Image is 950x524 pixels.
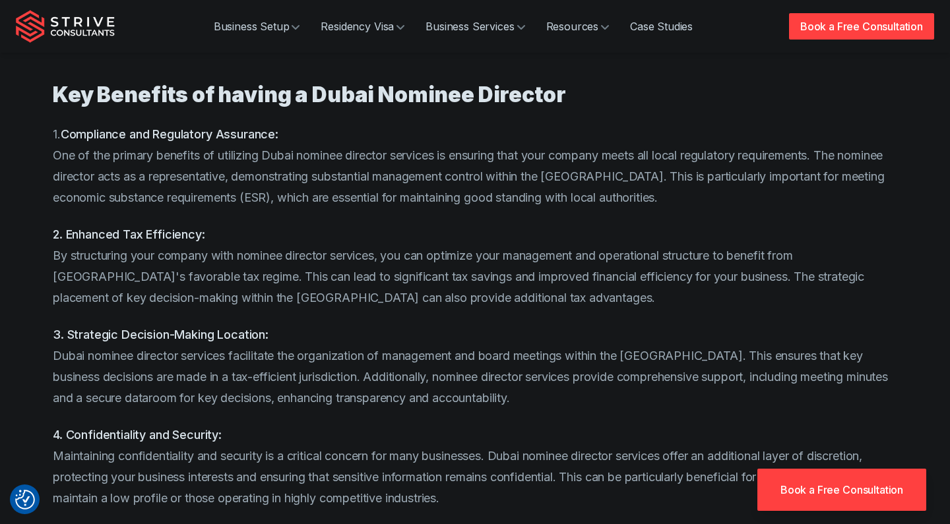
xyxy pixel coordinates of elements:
[536,13,620,40] a: Resources
[16,10,115,43] img: Strive Consultants
[53,227,205,241] strong: 2. Enhanced Tax Efficiency:
[310,13,415,40] a: Residency Visa
[53,124,897,208] p: 1. One of the primary benefits of utilizing Dubai nominee director services is ensuring that your...
[789,13,934,40] a: Book a Free Consultation
[415,13,535,40] a: Business Services
[53,224,897,308] p: By structuring your company with nominee director services, you can optimize your management and ...
[53,328,269,341] strong: 3. Strategic Decision-Making Location:
[53,82,565,107] strong: Key Benefits of having a Dubai Nominee Director
[15,490,35,509] img: Revisit consent button
[757,469,926,511] a: Book a Free Consultation
[203,13,311,40] a: Business Setup
[53,324,897,409] p: Dubai nominee director services facilitate the organization of management and board meetings with...
[61,127,278,141] strong: Compliance and Regulatory Assurance:
[53,428,222,442] strong: 4. Confidentiality and Security:
[15,490,35,509] button: Consent Preferences
[53,424,897,509] p: Maintaining confidentiality and security is a critical concern for many businesses. Dubai nominee...
[619,13,703,40] a: Case Studies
